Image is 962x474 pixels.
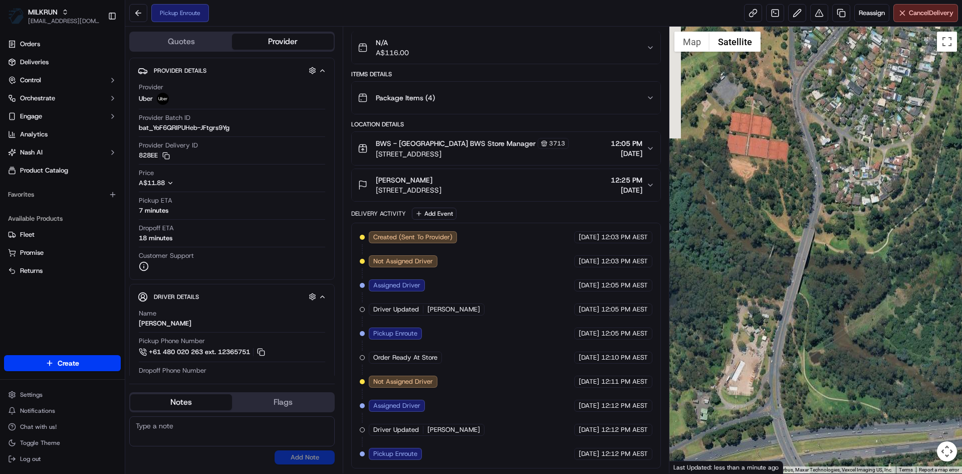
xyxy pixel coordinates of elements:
span: Log out [20,455,41,463]
span: [DATE] [579,425,599,434]
span: [DATE] [611,185,642,195]
button: Provider Details [138,62,326,79]
span: Provider Delivery ID [139,141,198,150]
span: Cancel Delivery [909,9,953,18]
button: Nash AI [4,144,121,161]
span: BWS - [GEOGRAPHIC_DATA] BWS Store Manager [376,138,536,148]
span: Assigned Driver [373,401,420,410]
span: 12:05 PM AEST [601,329,648,338]
button: Create [4,355,121,371]
button: Provider [232,34,334,50]
span: [STREET_ADDRESS] [376,185,441,195]
span: Pickup ETA [139,196,172,205]
span: Promise [20,248,44,257]
span: Package Items ( 4 ) [376,93,435,103]
span: Customer Support [139,251,194,260]
span: Reassign [859,9,885,18]
img: Google [672,460,705,473]
span: Orchestrate [20,94,55,103]
span: [PERSON_NAME] [376,175,432,185]
span: Create [58,358,79,368]
span: Driver Details [154,293,199,301]
div: 18 minutes [139,234,172,243]
button: A$11.88 [139,179,227,188]
span: [DATE] [579,281,599,290]
span: Driver Updated [373,305,419,314]
a: Report a map error [919,467,959,472]
a: Open this area in Google Maps (opens a new window) [672,460,705,473]
span: Driver Updated [373,425,419,434]
div: Delivery Activity [351,210,406,218]
span: Orders [20,40,40,49]
span: [DATE] [611,148,642,159]
button: Chat with us! [4,420,121,434]
span: Not Assigned Driver [373,257,433,266]
button: Engage [4,108,121,124]
button: BWS - [GEOGRAPHIC_DATA] BWS Store Manager3713[STREET_ADDRESS]12:05 PM[DATE] [352,132,660,165]
div: Available Products [4,211,121,227]
a: Deliveries [4,54,121,70]
span: Nash AI [20,148,43,157]
span: 12:25 PM [611,175,642,185]
span: Deliveries [20,58,49,67]
button: [PERSON_NAME][STREET_ADDRESS]12:25 PM[DATE] [352,169,660,201]
span: 12:12 PM AEST [601,401,648,410]
button: Notifications [4,404,121,418]
button: Promise [4,245,121,261]
button: N/AA$116.00 [352,32,660,64]
span: Toggle Theme [20,439,60,447]
span: [STREET_ADDRESS] [376,149,569,159]
button: 828EE [139,151,170,160]
span: Not Assigned Driver [373,377,433,386]
a: Fleet [8,230,117,239]
span: 12:03 PM AEST [601,257,648,266]
button: Fleet [4,227,121,243]
a: Analytics [4,126,121,142]
div: Last Updated: less than a minute ago [669,461,783,473]
button: [EMAIL_ADDRESS][DOMAIN_NAME] [28,17,100,25]
span: +61 480 020 263 ext. 12365751 [149,348,250,357]
span: 12:05 PM AEST [601,281,648,290]
span: [DATE] [579,305,599,314]
span: Provider Details [154,67,206,75]
button: Add Event [412,208,456,220]
div: 7 minutes [139,206,168,215]
button: Notes [130,394,232,410]
a: Terms (opens in new tab) [899,467,913,472]
span: A$116.00 [376,48,409,58]
span: [DATE] [579,449,599,458]
span: Order Ready At Store [373,353,437,362]
button: MILKRUN [28,7,58,17]
button: Control [4,72,121,88]
span: 12:05 PM AEST [601,305,648,314]
span: Pickup Enroute [373,449,417,458]
span: Fleet [20,230,35,239]
button: Reassign [854,4,889,22]
span: [PERSON_NAME] [427,425,480,434]
span: Provider Batch ID [139,113,190,122]
span: [DATE] [579,233,599,242]
a: Returns [8,266,117,275]
span: Created (Sent To Provider) [373,233,452,242]
span: Dropoff Phone Number [139,366,206,375]
span: Control [20,76,41,85]
span: [DATE] [579,257,599,266]
span: [DATE] [579,401,599,410]
span: [DATE] [579,329,599,338]
button: Settings [4,388,121,402]
span: [DATE] [579,377,599,386]
button: MILKRUNMILKRUN[EMAIL_ADDRESS][DOMAIN_NAME] [4,4,104,28]
span: Dropoff ETA [139,224,174,233]
button: Show street map [674,32,709,52]
a: +61 480 020 263 ext. 12365751 [139,347,267,358]
a: Promise [8,248,117,257]
a: Product Catalog [4,163,121,179]
div: Items Details [351,70,660,78]
span: Analytics [20,130,48,139]
span: [PERSON_NAME] [427,305,480,314]
span: A$11.88 [139,179,165,187]
div: [PERSON_NAME] [139,319,191,328]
